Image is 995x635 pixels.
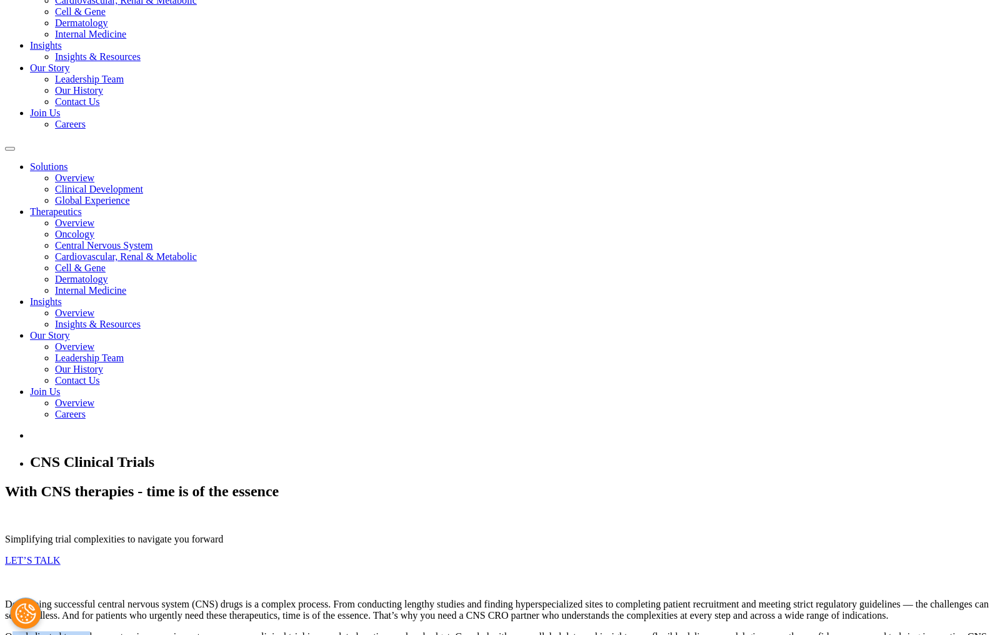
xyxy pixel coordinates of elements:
a: Careers [55,409,86,419]
a: Cell & Gene [55,262,106,273]
a: Insights [30,40,62,51]
a: Central Nervous System [55,240,152,251]
a: Our History [55,85,103,96]
a: Leadership Team [55,352,124,363]
a: Overview [55,217,94,228]
a: Our Story [30,330,70,341]
a: Internal Medicine [55,29,126,39]
a: Dermatology [55,17,107,28]
a: Global Experience [55,195,130,206]
a: Insights & Resources [55,319,141,329]
a: Overview [55,307,94,318]
a: Overview [55,172,94,183]
a: Join Us [30,386,60,397]
a: Solutions [30,161,67,172]
a: Clinical Development [55,184,143,194]
a: Therapeutics [30,206,82,217]
a: Oncology [55,229,94,239]
a: LET’S TALK [5,555,61,566]
p: Simplifying trial complexities to navigate you forward [5,534,990,545]
a: Overview [55,397,94,408]
button: Cookies Settings [10,597,41,629]
p: Developing successful central nervous system (CNS) drugs is a complex process. From conducting le... [5,599,990,621]
a: Our History [55,364,103,374]
h1: CNS Clinical Trials [30,454,990,471]
a: Cell & Gene [55,6,106,17]
h2: With CNS therapies - time is of the essence [5,483,990,500]
a: Dermatology [55,274,107,284]
a: Insights & Resources [55,51,141,62]
a: Internal Medicine [55,285,126,296]
a: Overview [55,341,94,352]
a: Careers [55,119,86,129]
a: Cardiovascular, Renal & Metabolic [55,251,197,262]
a: Contact Us [55,375,100,386]
a: Insights [30,296,62,307]
a: Join Us [30,107,60,118]
a: Contact Us [55,96,100,107]
a: Leadership Team [55,74,124,84]
a: Our Story [30,62,70,73]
